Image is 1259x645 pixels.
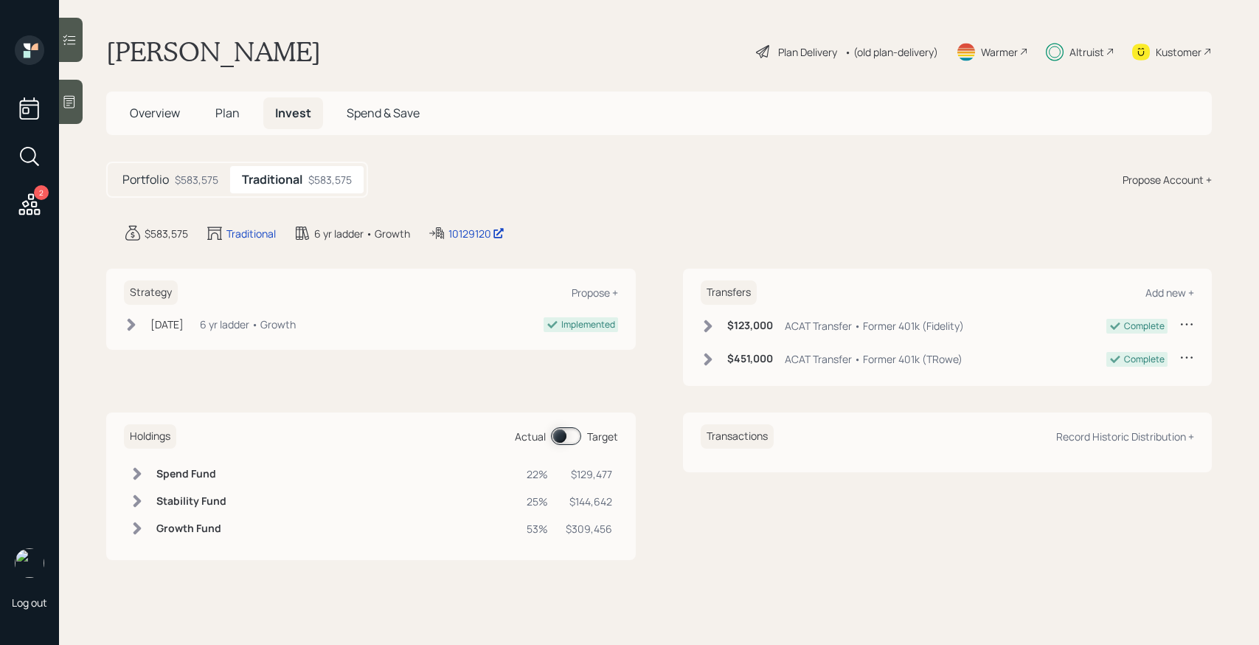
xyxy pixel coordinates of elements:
[566,466,612,482] div: $129,477
[701,280,757,305] h6: Transfers
[981,44,1018,60] div: Warmer
[226,226,276,241] div: Traditional
[145,226,188,241] div: $583,575
[785,318,964,334] div: ACAT Transfer • Former 401k (Fidelity)
[122,173,169,187] h5: Portfolio
[12,596,47,610] div: Log out
[1124,320,1165,333] div: Complete
[200,317,296,332] div: 6 yr ladder • Growth
[1145,286,1194,300] div: Add new +
[778,44,837,60] div: Plan Delivery
[727,353,773,365] h6: $451,000
[527,494,548,509] div: 25%
[15,548,44,578] img: sami-boghos-headshot.png
[215,105,240,121] span: Plan
[347,105,420,121] span: Spend & Save
[572,286,618,300] div: Propose +
[308,172,352,187] div: $583,575
[124,424,176,449] h6: Holdings
[1069,44,1104,60] div: Altruist
[106,35,321,68] h1: [PERSON_NAME]
[587,429,618,444] div: Target
[175,172,218,187] div: $583,575
[527,521,548,537] div: 53%
[124,280,178,305] h6: Strategy
[1124,353,1165,366] div: Complete
[448,226,504,241] div: 10129120
[527,466,548,482] div: 22%
[242,173,302,187] h5: Traditional
[275,105,311,121] span: Invest
[727,320,773,332] h6: $123,000
[314,226,410,241] div: 6 yr ladder • Growth
[566,494,612,509] div: $144,642
[1056,430,1194,444] div: Record Historic Distribution +
[156,522,226,535] h6: Growth Fund
[515,429,546,444] div: Actual
[150,317,184,332] div: [DATE]
[561,318,615,331] div: Implemented
[701,424,774,449] h6: Transactions
[130,105,180,121] span: Overview
[156,495,226,508] h6: Stability Fund
[844,44,938,60] div: • (old plan-delivery)
[785,351,963,367] div: ACAT Transfer • Former 401k (TRowe)
[1156,44,1201,60] div: Kustomer
[566,521,612,537] div: $309,456
[34,185,49,200] div: 2
[1123,172,1212,187] div: Propose Account +
[156,468,226,480] h6: Spend Fund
